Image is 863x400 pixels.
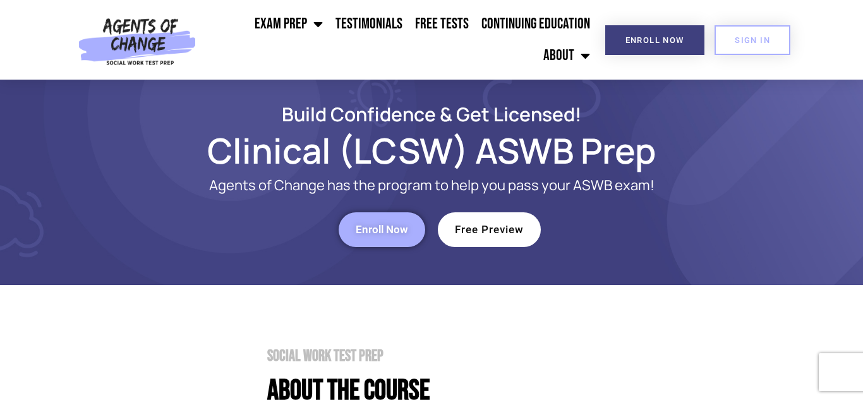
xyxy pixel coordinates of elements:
[409,8,475,40] a: Free Tests
[339,212,425,247] a: Enroll Now
[329,8,409,40] a: Testimonials
[735,36,770,44] span: SIGN IN
[715,25,790,55] a: SIGN IN
[267,348,792,364] h2: Social Work Test Prep
[438,212,541,247] a: Free Preview
[625,36,684,44] span: Enroll Now
[202,8,596,71] nav: Menu
[122,178,741,193] p: Agents of Change has the program to help you pass your ASWB exam!
[71,105,792,123] h2: Build Confidence & Get Licensed!
[475,8,596,40] a: Continuing Education
[537,40,596,71] a: About
[455,224,524,235] span: Free Preview
[605,25,704,55] a: Enroll Now
[248,8,329,40] a: Exam Prep
[356,224,408,235] span: Enroll Now
[71,136,792,165] h1: Clinical (LCSW) ASWB Prep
